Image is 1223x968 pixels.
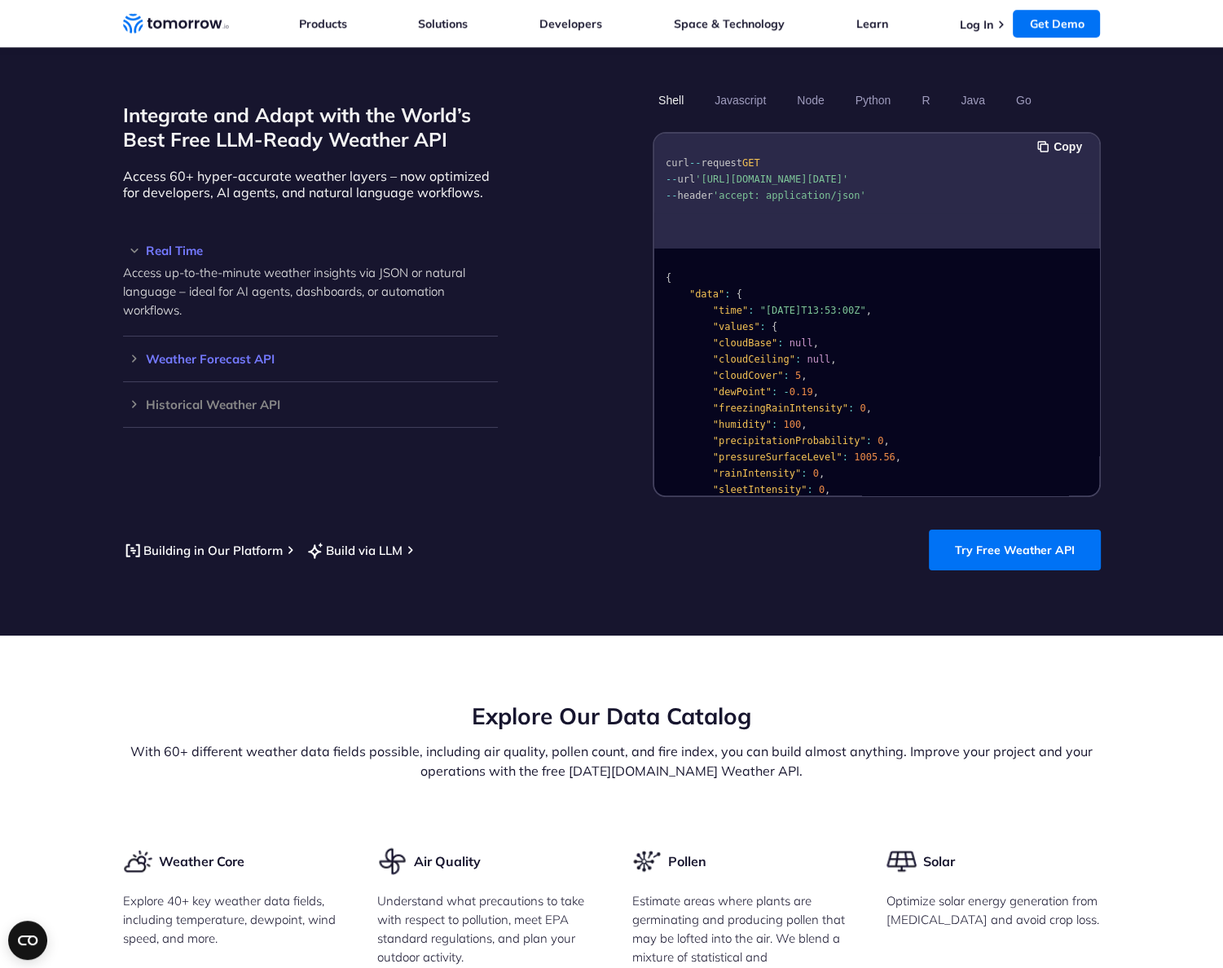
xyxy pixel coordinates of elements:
[959,17,992,32] a: Log In
[794,370,800,381] span: 5
[306,540,403,561] a: Build via LLM
[759,305,865,316] span: "[DATE]T13:53:00Z"
[865,403,871,414] span: ,
[712,403,847,414] span: "freezingRainIntensity"
[895,451,900,463] span: ,
[801,419,807,430] span: ,
[854,451,895,463] span: 1005.56
[653,86,689,114] button: Shell
[701,157,742,169] span: request
[1013,10,1100,37] a: Get Demo
[668,852,706,870] h3: Pollen
[712,190,865,201] span: 'accept: application/json'
[712,354,794,365] span: "cloudCeiling"
[955,86,991,114] button: Java
[712,451,842,463] span: "pressureSurfaceLevel"
[783,386,789,398] span: -
[865,435,871,447] span: :
[741,157,759,169] span: GET
[856,16,888,31] a: Learn
[712,484,807,495] span: "sleetIntensity"
[712,305,747,316] span: "time"
[418,16,468,31] a: Solutions
[377,891,592,966] p: Understand what precautions to take with respect to pollution, meet EPA standard regulations, and...
[712,386,771,398] span: "dewPoint"
[801,370,807,381] span: ,
[539,16,602,31] a: Developers
[123,168,498,200] p: Access 60+ hyper-accurate weather layers – now optimized for developers, AI agents, and natural l...
[674,16,785,31] a: Space & Technology
[772,321,777,332] span: {
[812,337,818,349] span: ,
[772,386,777,398] span: :
[825,484,830,495] span: ,
[883,435,889,447] span: ,
[712,435,865,447] span: "precipitationProbability"
[830,354,836,365] span: ,
[818,484,824,495] span: 0
[791,86,829,114] button: Node
[783,370,789,381] span: :
[123,701,1101,732] h2: Explore Our Data Catalog
[123,398,498,411] h3: Historical Weather API
[666,157,689,169] span: curl
[818,468,824,479] span: ,
[789,386,812,398] span: 0.19
[916,86,935,114] button: R
[783,419,801,430] span: 100
[748,305,754,316] span: :
[736,288,741,300] span: {
[688,157,700,169] span: --
[712,321,759,332] span: "values"
[8,921,47,960] button: Open CMP widget
[812,386,818,398] span: ,
[812,468,818,479] span: 0
[299,16,347,31] a: Products
[789,337,812,349] span: null
[123,353,498,365] h3: Weather Forecast API
[666,174,677,185] span: --
[123,741,1101,781] p: With 60+ different weather data fields possible, including air quality, pollen count, and fire in...
[865,305,871,316] span: ,
[688,288,724,300] span: "data"
[123,891,337,948] p: Explore 40+ key weather data fields, including temperature, dewpoint, wind speed, and more.
[159,852,244,870] h3: Weather Core
[677,190,712,201] span: header
[712,370,783,381] span: "cloudCover"
[414,852,481,870] h3: Air Quality
[712,337,776,349] span: "cloudBase"
[123,11,229,36] a: Home link
[724,288,730,300] span: :
[842,451,847,463] span: :
[123,540,283,561] a: Building in Our Platform
[794,354,800,365] span: :
[886,891,1101,929] p: Optimize solar energy generation from [MEDICAL_DATA] and avoid crop loss.
[1010,86,1036,114] button: Go
[1037,138,1087,156] button: Copy
[695,174,848,185] span: '[URL][DOMAIN_NAME][DATE]'
[123,263,498,319] p: Access up-to-the-minute weather insights via JSON or natural language – ideal for AI agents, dash...
[777,337,783,349] span: :
[666,272,671,284] span: {
[801,468,807,479] span: :
[929,530,1101,570] a: Try Free Weather API
[123,103,498,152] h2: Integrate and Adapt with the World’s Best Free LLM-Ready Weather API
[847,403,853,414] span: :
[860,403,865,414] span: 0
[849,86,896,114] button: Python
[712,468,800,479] span: "rainIntensity"
[759,321,765,332] span: :
[807,354,830,365] span: null
[709,86,772,114] button: Javascript
[878,435,883,447] span: 0
[677,174,695,185] span: url
[123,244,498,257] h3: Real Time
[772,419,777,430] span: :
[666,190,677,201] span: --
[923,852,955,870] h3: Solar
[807,484,812,495] span: :
[712,419,771,430] span: "humidity"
